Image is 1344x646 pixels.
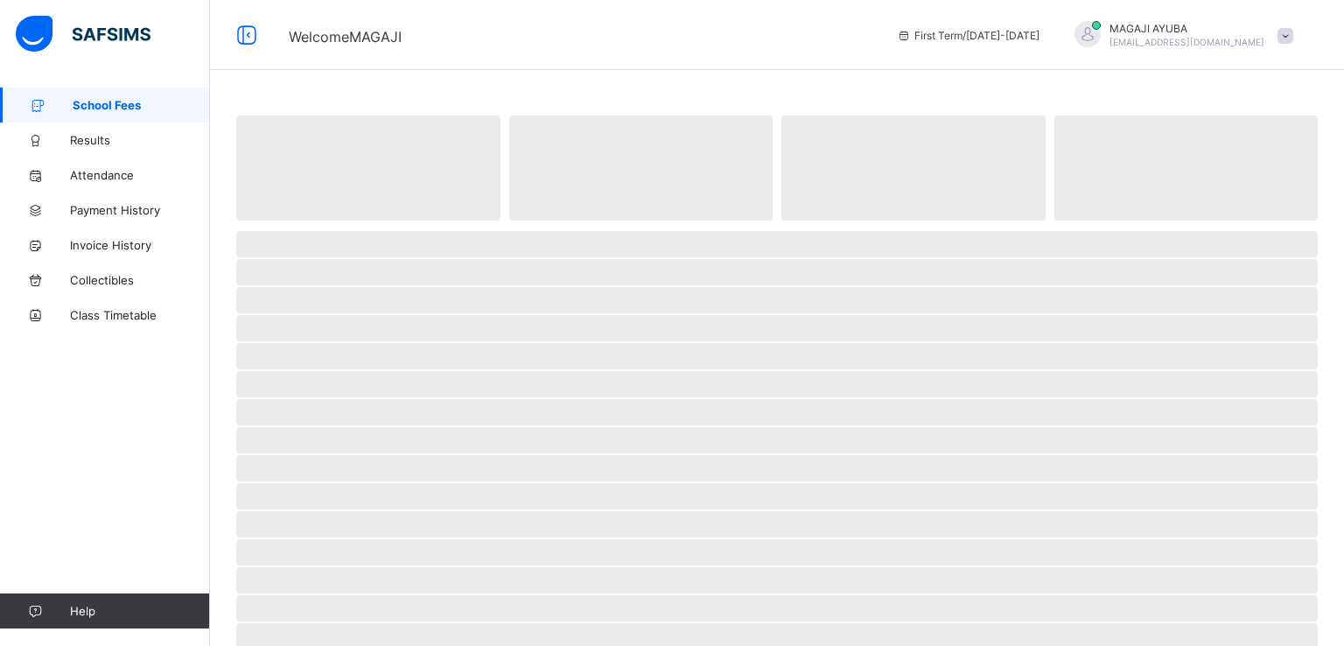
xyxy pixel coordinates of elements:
[236,399,1318,425] span: ‌
[236,539,1318,565] span: ‌
[236,259,1318,285] span: ‌
[236,315,1318,341] span: ‌
[70,203,210,217] span: Payment History
[781,116,1046,221] span: ‌
[1109,22,1264,35] span: MAGAJI AYUBA
[70,308,210,322] span: Class Timetable
[236,511,1318,537] span: ‌
[236,287,1318,313] span: ‌
[70,133,210,147] span: Results
[289,28,402,46] span: Welcome MAGAJI
[1054,116,1319,221] span: ‌
[16,16,150,53] img: safsims
[1109,37,1264,47] span: [EMAIL_ADDRESS][DOMAIN_NAME]
[236,343,1318,369] span: ‌
[509,116,773,221] span: ‌
[236,231,1318,257] span: ‌
[73,98,210,112] span: School Fees
[1057,21,1302,50] div: MAGAJI AYUBA
[70,273,210,287] span: Collectibles
[897,29,1039,42] span: session/term information
[236,371,1318,397] span: ‌
[70,168,210,182] span: Attendance
[70,604,209,618] span: Help
[236,116,500,221] span: ‌
[236,483,1318,509] span: ‌
[236,567,1318,593] span: ‌
[236,455,1318,481] span: ‌
[236,595,1318,621] span: ‌
[70,238,210,252] span: Invoice History
[236,427,1318,453] span: ‌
